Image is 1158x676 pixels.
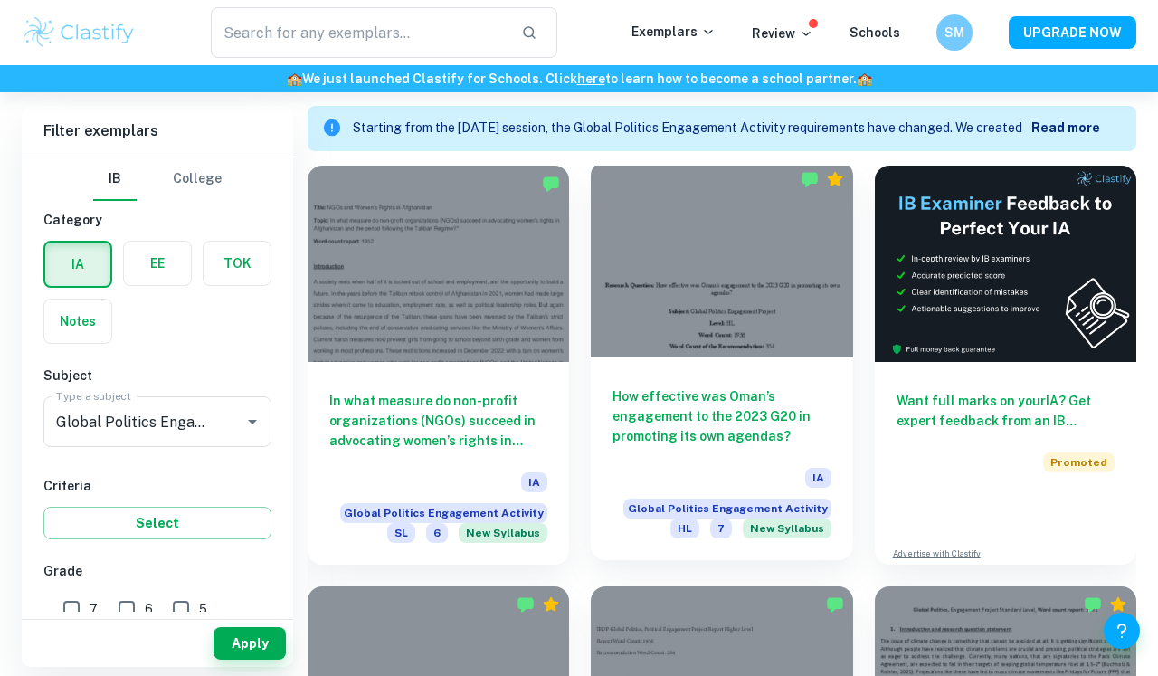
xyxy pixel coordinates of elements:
[93,157,137,201] button: IB
[22,106,293,157] h6: Filter exemplars
[1084,595,1102,614] img: Marked
[353,119,1031,138] p: Starting from the [DATE] session, the Global Politics Engagement Activity requirements have chang...
[670,519,699,538] span: HL
[43,366,271,386] h6: Subject
[743,519,831,538] span: New Syllabus
[204,242,271,285] button: TOK
[459,523,547,543] div: Starting from the May 2026 session, the Global Politics Engagement Activity requirements have cha...
[124,242,191,285] button: EE
[43,476,271,496] h6: Criteria
[826,595,844,614] img: Marked
[893,547,981,560] a: Advertise with Clastify
[44,300,111,343] button: Notes
[521,472,547,492] span: IA
[93,157,222,201] div: Filter type choice
[542,595,560,614] div: Premium
[287,71,302,86] span: 🏫
[623,499,831,519] span: Global Politics Engagement Activity
[426,523,448,543] span: 6
[936,14,973,51] button: SM
[43,507,271,539] button: Select
[240,409,265,434] button: Open
[612,386,831,446] h6: How effective was Oman’s engagement to the 2023 G20 in promoting its own agendas?
[1009,16,1136,49] button: UPGRADE NOW
[542,175,560,193] img: Marked
[145,599,153,619] span: 6
[43,561,271,581] h6: Grade
[631,22,716,42] p: Exemplars
[1104,613,1140,649] button: Help and Feedback
[805,468,831,488] span: IA
[801,170,819,188] img: Marked
[199,599,207,619] span: 5
[875,166,1136,565] a: Want full marks on yourIA? Get expert feedback from an IB examiner!PromotedAdvertise with Clastify
[591,166,852,565] a: How effective was Oman’s engagement to the 2023 G20 in promoting its own agendas?IAGlobal Politic...
[857,71,872,86] span: 🏫
[826,170,844,188] div: Premium
[90,599,98,619] span: 7
[214,627,286,660] button: Apply
[1043,452,1115,472] span: Promoted
[1031,120,1100,135] b: Read more
[577,71,605,86] a: here
[459,523,547,543] span: New Syllabus
[308,166,569,565] a: In what measure do non-profit organizations (NGOs) succeed in advocating women’s rights in [GEOGR...
[340,503,547,523] span: Global Politics Engagement Activity
[517,595,535,614] img: Marked
[944,23,965,43] h6: SM
[897,391,1115,431] h6: Want full marks on your IA ? Get expert feedback from an IB examiner!
[387,523,415,543] span: SL
[45,243,110,286] button: IA
[710,519,732,538] span: 7
[43,210,271,230] h6: Category
[1109,595,1127,614] div: Premium
[4,69,1154,89] h6: We just launched Clastify for Schools. Click to learn how to become a school partner.
[743,519,831,538] div: Starting from the May 2026 session, the Global Politics Engagement Activity requirements have cha...
[173,157,222,201] button: College
[850,25,900,40] a: Schools
[56,388,131,404] label: Type a subject
[211,7,507,58] input: Search for any exemplars...
[22,14,137,51] img: Clastify logo
[752,24,813,43] p: Review
[329,391,547,451] h6: In what measure do non-profit organizations (NGOs) succeed in advocating women’s rights in [GEOGR...
[875,166,1136,362] img: Thumbnail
